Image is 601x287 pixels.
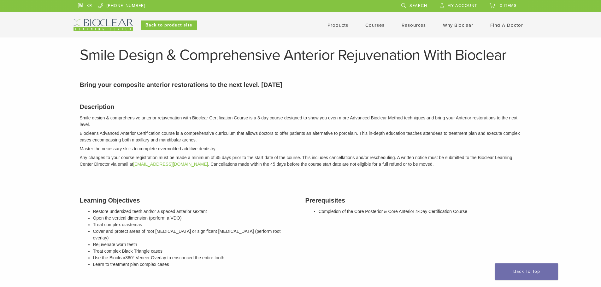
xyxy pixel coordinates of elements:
li: Open the vertical dimension (perform a VDO) [93,215,296,221]
a: Find A Doctor [490,22,523,28]
li: Restore undersized teeth and/or a spaced anterior sextant [93,208,296,215]
h3: Prerequisites [305,196,521,205]
h3: Description [80,102,521,112]
a: Products [327,22,348,28]
em: Any changes to your course registration must be made a minimum of 45 days prior to the start date... [80,155,512,167]
span: Search [410,3,427,8]
span: Learn to treatment plan complex cases [93,262,169,267]
span: 360° Veneer Overlay to ensconced the entire tooth [125,255,224,260]
a: Resources [402,22,426,28]
h3: Learning Objectives [80,196,296,205]
p: Smile design & comprehensive anterior rejuvenation with Bioclear Certification Course is a 3-day ... [80,115,521,128]
a: Back to product site [141,20,197,30]
a: Why Bioclear [443,22,473,28]
a: [EMAIL_ADDRESS][DOMAIN_NAME] [133,162,208,167]
h1: Smile Design & Comprehensive Anterior Rejuvenation With Bioclear [80,48,521,63]
li: Use the Bioclear [93,255,296,261]
p: Bioclear's Advanced Anterior Certification course is a comprehensive curriculum that allows docto... [80,130,521,143]
li: Cover and protect areas of root [MEDICAL_DATA] or significant [MEDICAL_DATA] (perform root overlay) [93,228,296,241]
li: Treat complex diastemas [93,221,296,228]
li: Treat complex Black Triangle cases [93,248,296,255]
p: Master the necessary skills to complete overmolded additive dentistry. [80,146,521,152]
img: Bioclear [74,19,133,31]
span: My Account [447,3,477,8]
a: Back To Top [495,263,558,280]
p: Bring your composite anterior restorations to the next level. [DATE] [80,80,521,89]
li: Completion of the Core Posterior & Core Anterior 4-Day Certification Course [319,208,521,215]
li: Rejuvenate worn teeth [93,241,296,248]
a: Courses [365,22,385,28]
span: 0 items [500,3,517,8]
